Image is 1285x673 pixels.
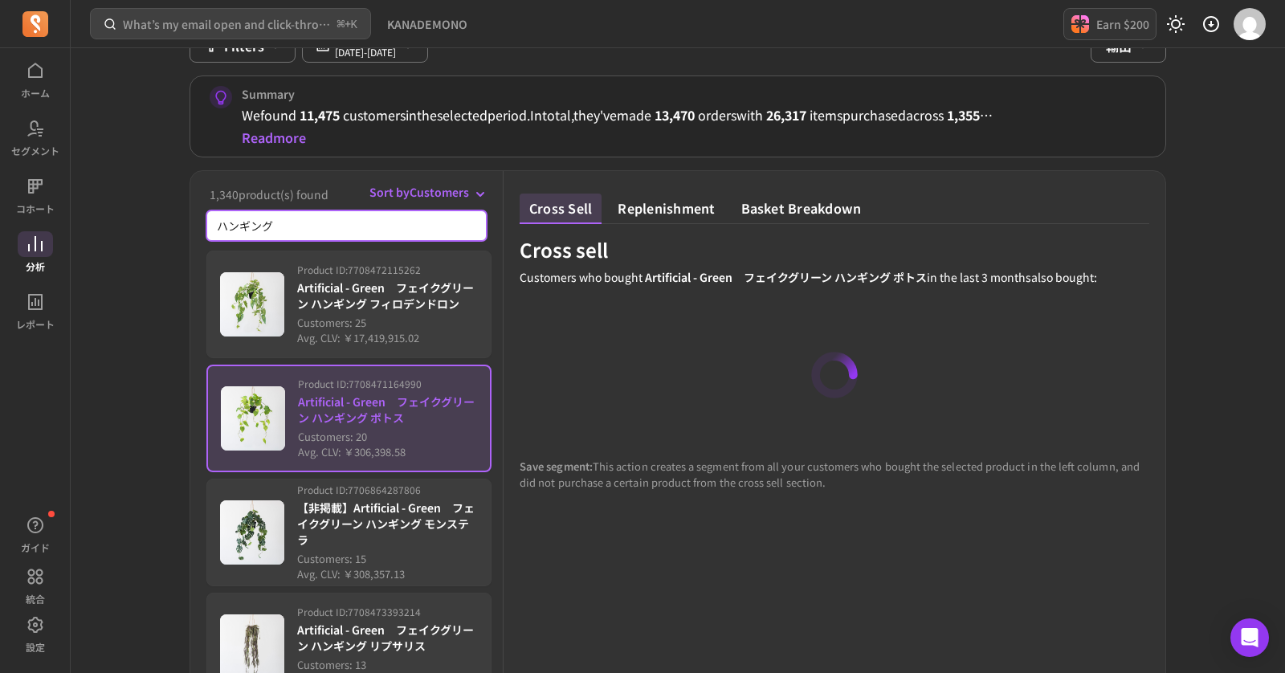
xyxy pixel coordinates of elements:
[90,8,371,39] button: What’s my email open and click-through rate?⌘+K
[1160,8,1192,40] button: Toggle dark mode
[1230,618,1269,657] div: Open Intercom Messenger
[520,237,1097,263] p: Cross sell
[26,593,45,606] p: 統合
[26,260,45,273] p: 分析
[520,194,602,224] a: Cross sell
[1096,16,1149,32] p: Earn $200
[297,330,478,346] p: Avg. CLV: ￥17,419,915.02
[296,105,343,124] span: 11,475
[298,444,477,460] p: Avg. CLV: ￥306,398.58
[297,263,478,276] p: Product ID: 7708472115262
[732,194,871,224] a: Basket breakdown
[651,105,698,124] span: 13,470
[337,15,357,33] span: +
[520,459,1149,490] p: This action creates a segment from all your customers who bought the selected product in the left...
[298,394,477,426] p: Artificial - Green フェイクグリーン ハンギング ポトス
[26,641,45,654] p: 設定
[369,184,469,200] span: Sort by Customers
[242,128,306,147] button: Readmore
[520,459,593,474] span: Save segment:
[335,47,397,57] p: [DATE] - [DATE]
[608,194,724,224] a: Replenishment
[337,14,345,35] kbd: ⌘
[21,541,50,554] p: ガイド
[298,429,477,445] p: Customers: 20
[123,16,331,32] p: What’s my email open and click-through rate?
[369,184,488,200] button: Sort byCustomers
[520,269,1097,285] p: Customers who bought in the last also bought:
[297,657,478,673] p: Customers: 13
[18,509,53,557] button: ガイド
[387,16,467,32] span: KANADEMONO
[377,10,477,39] button: KANADEMONO
[220,500,284,565] img: Product image
[351,18,357,31] kbd: K
[221,386,285,451] img: Product image
[16,318,55,331] p: レポート
[11,145,59,157] p: セグメント
[21,87,50,100] p: ホーム
[979,269,1031,285] span: 3 months
[645,269,927,285] span: Artificial - Green フェイクグリーン ハンギング ポトス
[763,105,810,124] span: 26,317
[297,500,478,548] p: 【非掲載】Artificial - Green フェイクグリーン ハンギング モンステラ
[297,483,478,496] p: Product ID: 7706864287806
[210,186,328,202] span: 1,340 product(s) found
[242,86,1146,102] p: Summary
[297,315,478,331] p: Customers: 25
[206,210,487,241] input: search product
[220,272,284,336] img: Product image
[1063,8,1156,40] button: Earn $200
[297,622,478,654] p: Artificial - Green フェイクグリーン ハンギング リプサリス
[16,202,55,215] p: コホート
[298,377,477,390] p: Product ID: 7708471164990
[1234,8,1266,40] img: avatar
[206,479,492,586] button: Product ID:7706864287806【非掲載】Artificial - Green フェイクグリーン ハンギング モンステラCustomers: 15 Avg. CLV: ￥308,...
[206,251,492,358] button: Product ID:7708472115262Artificial - Green フェイクグリーン ハンギング フィロデンドロンCustomers: 25 Avg. CLV: ￥17,419...
[297,551,478,567] p: Customers: 15
[297,566,478,582] p: Avg. CLV: ￥308,357.13
[242,105,1146,124] div: We found customers in the selected period. In total, they've made orders with items purchased acr...
[297,606,478,618] p: Product ID: 7708473393214
[944,105,993,124] span: 1,355
[206,365,492,472] button: Product ID:7708471164990Artificial - Green フェイクグリーン ハンギング ポトスCustomers: 20 Avg. CLV: ￥306,398.58
[297,279,478,312] p: Artificial - Green フェイクグリーン ハンギング フィロデンドロン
